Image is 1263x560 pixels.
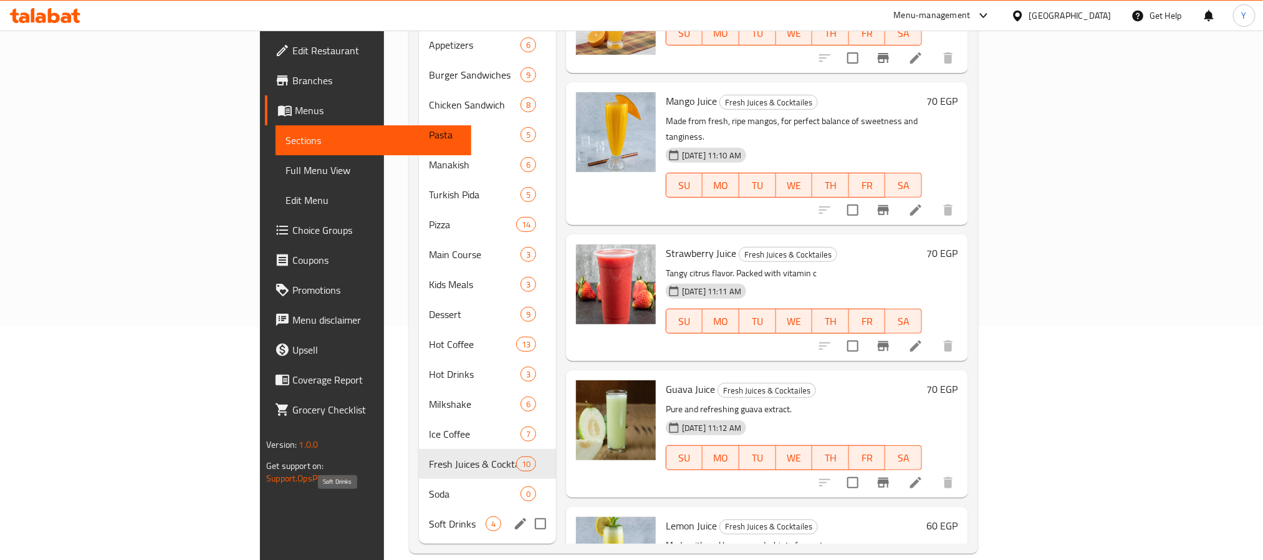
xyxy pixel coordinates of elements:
div: items [516,217,536,232]
span: Menu disclaimer [292,312,461,327]
span: Dessert [429,307,521,322]
div: Hot Drinks3 [419,359,556,389]
span: SU [671,449,698,467]
button: TU [739,309,776,334]
span: Lemon Juice [666,516,717,535]
span: SU [671,312,698,331]
span: 5 [521,129,535,141]
span: SU [671,24,698,42]
span: Strawberry Juice [666,244,736,263]
span: TU [744,449,771,467]
span: Ice Coffee [429,427,521,442]
span: SA [890,24,917,42]
h6: 70 EGP [927,244,958,262]
span: 3 [521,369,535,380]
span: Fresh Juices & Cocktailes [739,248,837,262]
span: Menus [295,103,461,118]
span: 13 [517,339,535,350]
div: Kids Meals [429,277,521,292]
button: FR [849,173,886,198]
div: Hot Coffee [429,337,516,352]
a: Full Menu View [276,155,471,185]
a: Support.OpsPlatform [266,470,345,486]
h6: 70 EGP [927,380,958,398]
h6: 70 EGP [927,92,958,110]
span: WE [781,449,808,467]
button: FR [849,21,886,46]
div: Fresh Juices & Cocktailes10 [419,449,556,479]
button: TU [739,173,776,198]
div: Milkshake [429,397,521,412]
span: 6 [521,398,535,410]
span: Main Course [429,247,521,262]
a: Edit Restaurant [265,36,471,65]
a: Coverage Report [265,365,471,395]
span: TH [817,24,844,42]
button: Branch-specific-item [868,195,898,225]
p: Made with real lemons and a hint of sweetness. [666,538,922,553]
div: Fresh Juices & Cocktailes [719,519,818,534]
button: SA [885,21,922,46]
button: SU [666,21,703,46]
span: 5 [521,189,535,201]
span: Fresh Juices & Cocktailes [720,519,817,534]
a: Upsell [265,335,471,365]
span: Guava Juice [666,380,715,398]
div: items [521,277,536,292]
span: TH [817,312,844,331]
span: Hot Drinks [429,367,521,382]
span: 4 [486,518,501,530]
span: 3 [521,249,535,261]
span: Select to update [840,333,866,359]
button: WE [776,309,813,334]
span: Full Menu View [286,163,461,178]
button: Branch-specific-item [868,43,898,73]
span: Select to update [840,45,866,71]
a: Edit Menu [276,185,471,215]
span: MO [708,176,734,195]
div: Hot Coffee13 [419,329,556,359]
div: Main Course3 [419,239,556,269]
div: Chicken Sandwich8 [419,90,556,120]
button: delete [933,331,963,361]
span: Pizza [429,217,516,232]
button: SA [885,173,922,198]
span: TH [817,176,844,195]
div: Kids Meals3 [419,269,556,299]
div: items [521,67,536,82]
a: Branches [265,65,471,95]
div: Soft Drinks4edit [419,509,556,539]
span: Soda [429,486,521,501]
span: Select to update [840,470,866,496]
a: Coupons [265,245,471,275]
span: Branches [292,73,461,88]
span: 10 [517,458,535,470]
span: Edit Restaurant [292,43,461,58]
span: 14 [517,219,535,231]
span: 9 [521,309,535,321]
button: WE [776,445,813,470]
div: items [521,427,536,442]
div: Ice Coffee7 [419,419,556,449]
span: 7 [521,428,535,440]
span: SU [671,176,698,195]
button: WE [776,173,813,198]
a: Edit menu item [908,339,923,354]
span: 1.0.0 [299,437,319,453]
button: TU [739,445,776,470]
div: Pizza14 [419,210,556,239]
span: Coverage Report [292,372,461,387]
span: FR [854,312,881,331]
div: Appetizers [429,37,521,52]
button: TH [812,21,849,46]
span: FR [854,449,881,467]
span: WE [781,176,808,195]
div: Soda0 [419,479,556,509]
span: 8 [521,99,535,111]
span: SA [890,312,917,331]
div: Fresh Juices & Cocktailes [429,456,516,471]
span: Y [1242,9,1247,22]
a: Promotions [265,275,471,305]
h6: 60 EGP [927,517,958,534]
button: TH [812,309,849,334]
